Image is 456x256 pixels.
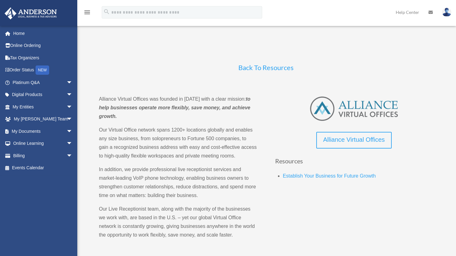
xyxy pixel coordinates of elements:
span: arrow_drop_down [66,137,79,150]
a: My [PERSON_NAME] Teamarrow_drop_down [4,113,82,125]
a: menu [83,11,91,16]
img: Anderson Advisors Platinum Portal [3,7,59,19]
h4: Resources [275,158,433,167]
a: My Entitiesarrow_drop_down [4,101,82,113]
strong: to help businesses operate more flexibly, save money, and achieve growth. [99,96,250,119]
img: User Pic [442,8,451,17]
a: Order StatusNEW [4,64,82,77]
a: My Documentsarrow_drop_down [4,125,82,137]
a: Establish Your Business for Future Growth [283,173,376,182]
span: arrow_drop_down [66,149,79,162]
i: menu [83,9,91,16]
span: arrow_drop_down [66,101,79,113]
a: Back To Resources [238,63,294,75]
a: Platinum Q&Aarrow_drop_down [4,76,82,89]
i: search [103,8,110,15]
a: Tax Organizers [4,52,82,64]
a: Billingarrow_drop_down [4,149,82,162]
div: NEW [36,65,49,75]
img: AVO-logo-1-color [308,95,400,123]
p: Our Virtual Office network spans 1200+ locations globally and enables any size business, from sol... [99,126,257,165]
a: Online Ordering [4,40,82,52]
p: Alliance Virtual Offices was founded in [DATE] with a clear mission: [99,95,257,126]
span: arrow_drop_down [66,125,79,138]
p: In addition, we provide professional live receptionist services and market-leading VoIP phone tec... [99,165,257,205]
span: arrow_drop_down [66,113,79,126]
a: Alliance Virtual Offices [316,132,391,149]
a: Digital Productsarrow_drop_down [4,89,82,101]
a: Home [4,27,82,40]
span: arrow_drop_down [66,89,79,101]
p: Our Live Receptionist team, along with the majority of the businesses we work with, are based in ... [99,205,257,244]
a: Events Calendar [4,162,82,174]
a: Online Learningarrow_drop_down [4,137,82,150]
span: arrow_drop_down [66,76,79,89]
